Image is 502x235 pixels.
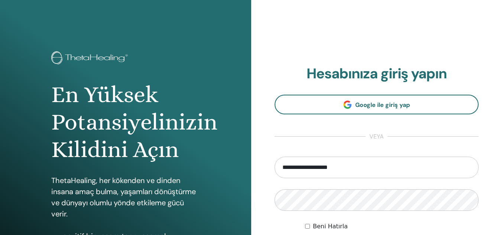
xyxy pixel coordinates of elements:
[366,132,388,141] span: veya
[313,222,348,231] label: Beni Hatırla
[305,222,479,231] div: Keep me authenticated indefinitely or until I manually logout
[51,81,200,164] h1: En Yüksek Potansiyelinizin Kilidini Açın
[275,95,479,114] a: Google ile giriş yap
[355,101,410,109] span: Google ile giriş yap
[275,65,479,82] h2: Hesabınıza giriş yapın
[51,175,200,219] p: ThetaHealing, her kökenden ve dinden insana amaç bulma, yaşamları dönüştürme ve dünyayı olumlu yö...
